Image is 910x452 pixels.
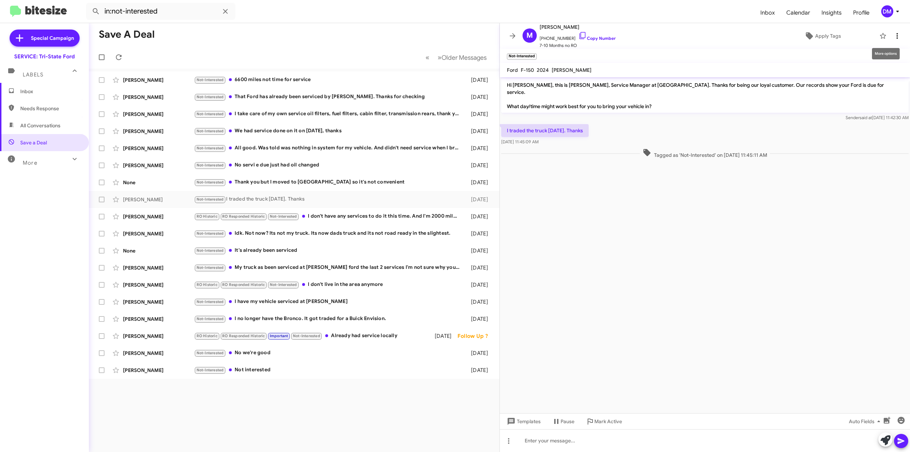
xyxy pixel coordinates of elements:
span: Not-Interested [197,129,224,133]
a: Insights [816,2,847,23]
div: [PERSON_NAME] [123,298,194,305]
span: Not-Interested [293,334,320,338]
span: M [526,30,533,41]
div: [PERSON_NAME] [123,76,194,84]
div: [PERSON_NAME] [123,281,194,288]
div: Already had service locally [194,332,430,340]
button: Previous [421,50,434,65]
span: Not-Interested [197,146,224,150]
div: I don't have any services to do it this time. And I'm 2000 miles away from an oil change. [194,212,463,220]
div: [DATE] [463,230,494,237]
div: Idk. Not now? Its not my truck. Its now dads truck and its not road ready in the slightest. [194,229,463,238]
input: Search [86,3,235,20]
span: RO Responded Historic [222,282,265,287]
span: Older Messages [441,54,487,62]
div: [PERSON_NAME] [123,264,194,271]
span: Sender [DATE] 11:42:30 AM [846,115,909,120]
span: Pause [561,415,574,428]
h1: Save a Deal [99,29,155,40]
div: [PERSON_NAME] [123,145,194,152]
span: « [425,53,429,62]
div: I don't live in the area anymore [194,281,463,289]
span: Not-Interested [197,78,224,82]
p: Hi [PERSON_NAME], this is [PERSON_NAME], Service Manager at [GEOGRAPHIC_DATA]. Thanks for being o... [501,79,909,113]
div: None [123,247,194,254]
span: Apply Tags [815,30,841,42]
span: Mark Active [594,415,622,428]
small: Not-Interested [507,53,537,60]
div: [PERSON_NAME] [123,196,194,203]
span: RO Historic [197,334,218,338]
a: Inbox [755,2,781,23]
button: Mark Active [580,415,628,428]
span: 7-10 Months no RO [540,42,616,49]
span: RO Historic [197,214,218,219]
button: DM [875,5,902,17]
div: All good. Was told was nothing in system for my vehicle. And didn't need service when I brought b... [194,144,463,152]
span: Not-Interested [197,248,224,253]
span: Auto Fields [849,415,883,428]
span: Not-Interested [197,317,224,321]
div: [PERSON_NAME] [123,230,194,237]
div: No we're good [194,349,463,357]
a: Special Campaign [10,30,80,47]
div: [DATE] [463,94,494,101]
div: [DATE] [463,213,494,220]
div: [DATE] [463,145,494,152]
span: Not-Interested [270,214,297,219]
span: Save a Deal [20,139,47,146]
button: Pause [546,415,580,428]
div: It's already been serviced [194,246,463,255]
span: Important [270,334,288,338]
div: Not interested [194,366,463,374]
button: Templates [500,415,546,428]
span: [PERSON_NAME] [552,67,591,73]
span: Not-Interested [197,180,224,185]
div: I take care of my own service oil filters, fuel filters, cabin filter, transmission rears, thank ... [194,110,463,118]
span: Not-Interested [197,197,224,202]
a: Profile [847,2,875,23]
div: No servi e due just had oil changed [194,161,463,169]
div: That Ford has already been serviced by [PERSON_NAME]. Thanks for checking [194,93,463,101]
div: [DATE] [463,76,494,84]
div: Thank you but I moved to [GEOGRAPHIC_DATA] so it's not convenient [194,178,463,186]
div: 6600 miles not time for service [194,76,463,84]
span: F-150 [521,67,534,73]
div: [DATE] [463,162,494,169]
span: Ford [507,67,518,73]
div: [PERSON_NAME] [123,350,194,357]
p: I traded the truck [DATE]. Thanks [501,124,589,137]
span: Tagged as 'Not-Interested' on [DATE] 11:45:11 AM [640,148,770,159]
span: 2024 [537,67,549,73]
span: Not-Interested [197,265,224,270]
span: RO Responded Historic [222,214,265,219]
div: Follow Up ? [457,333,494,340]
span: All Conversations [20,122,60,129]
div: SERVICE: Tri-State Ford [14,53,75,60]
div: [DATE] [463,298,494,305]
span: Needs Response [20,105,81,112]
span: said at [860,115,872,120]
span: Not-Interested [197,163,224,167]
span: Special Campaign [31,34,74,42]
span: RO Responded Historic [222,334,265,338]
div: [PERSON_NAME] [123,128,194,135]
span: Not-Interested [197,299,224,304]
div: [PERSON_NAME] [123,213,194,220]
div: None [123,179,194,186]
div: I no longer have the Bronco. It got traded for a Buick Envision. [194,315,463,323]
div: [DATE] [463,111,494,118]
a: Calendar [781,2,816,23]
span: Templates [505,415,541,428]
button: Auto Fields [843,415,889,428]
span: » [438,53,441,62]
div: My truck as been serviced at [PERSON_NAME] ford the last 2 services I'm not sure why you all keep... [194,264,463,272]
span: Not-Interested [197,112,224,116]
nav: Page navigation example [422,50,491,65]
div: [DATE] [463,247,494,254]
div: I traded the truck [DATE]. Thanks [194,195,463,203]
span: Not-Interested [197,95,224,99]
